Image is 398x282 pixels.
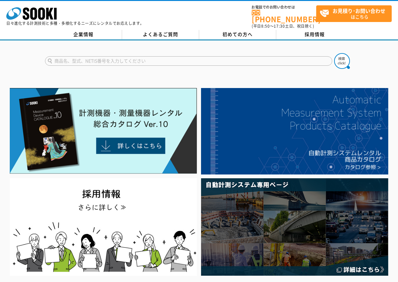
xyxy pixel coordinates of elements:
[274,23,285,29] span: 17:30
[252,10,316,23] a: [PHONE_NUMBER]
[276,30,353,39] a: 採用情報
[122,30,199,39] a: よくあるご質問
[201,88,388,174] img: 自動計測システムカタログ
[10,178,197,275] img: SOOKI recruit
[320,6,391,21] span: はこちら
[252,5,316,9] span: お電話でのお問い合わせは
[261,23,270,29] span: 8:50
[333,7,385,14] strong: お見積り･お問い合わせ
[201,178,388,275] img: 自動計測システム専用ページ
[334,53,350,69] img: btn_search.png
[45,30,122,39] a: 企業情報
[10,88,197,174] img: Catalog Ver10
[252,23,314,29] span: (平日 ～ 土日、祝日除く)
[45,56,332,66] input: 商品名、型式、NETIS番号を入力してください
[199,30,276,39] a: 初めての方へ
[6,21,144,25] p: 日々進化する計測技術と多種・多様化するニーズにレンタルでお応えします。
[316,5,392,22] a: お見積り･お問い合わせはこちら
[222,31,253,38] span: 初めての方へ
